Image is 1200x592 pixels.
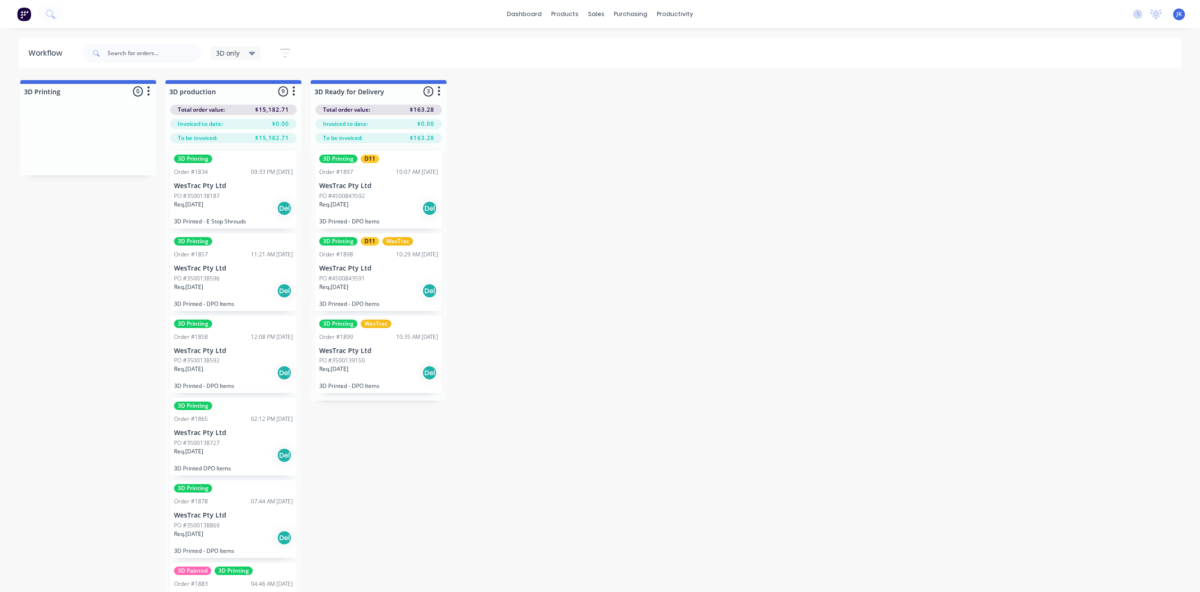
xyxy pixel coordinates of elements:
div: 3D Printing [174,237,212,246]
span: $0.00 [272,120,289,128]
p: Req. [DATE] [319,283,348,291]
p: Req. [DATE] [174,447,203,456]
p: Req. [DATE] [174,283,203,291]
p: WesTrac Pty Ltd [174,511,293,519]
div: 10:35 AM [DATE] [396,333,438,341]
span: 3D only [216,48,240,58]
p: Req. [DATE] [319,365,348,373]
p: WesTrac Pty Ltd [174,429,293,437]
div: 10:07 AM [DATE] [396,168,438,176]
span: $0.00 [417,120,434,128]
p: PO #3500138727 [174,439,220,447]
p: PO #4500843592 [319,192,365,200]
div: purchasing [609,7,652,21]
p: Req. [DATE] [174,200,203,209]
a: dashboard [502,7,546,21]
span: $163.28 [410,134,434,142]
div: 3D PrintingD11Order #189710:07 AM [DATE]WesTrac Pty LtdPO #4500843592Req.[DATE]Del3D Printed - DP... [315,151,442,229]
span: Total order value: [178,106,225,114]
div: Del [277,201,292,216]
span: To be invoiced: [178,134,217,142]
div: 3D Printing [174,320,212,328]
p: PO #3500139150 [319,356,365,365]
p: Req. [DATE] [174,530,203,538]
div: Order #1865 [174,415,208,423]
div: 3D PrintingOrder #186502:12 PM [DATE]WesTrac Pty LtdPO #3500138727Req.[DATE]Del3D Printed DPO Items [170,398,297,476]
p: 3D Printed - DPO Items [174,300,293,307]
div: 3D PrintingOrder #185711:21 AM [DATE]WesTrac Pty LtdPO #3500138596Req.[DATE]Del3D Printed - DPO I... [170,233,297,311]
p: WesTrac Pty Ltd [319,182,438,190]
div: 3D PrintingOrder #183409:33 PM [DATE]WesTrac Pty LtdPO #3500138187Req.[DATE]Del3D Printed - E Sto... [170,151,297,229]
div: Del [422,283,437,298]
div: Order #1899 [319,333,353,341]
span: $15,182.71 [255,106,289,114]
p: PO #3500138869 [174,521,220,530]
div: WesTrac [361,320,391,328]
div: Del [277,530,292,545]
p: PO #3500138596 [174,274,220,283]
div: 10:29 AM [DATE] [396,250,438,259]
div: Workflow [28,48,67,59]
div: 07:44 AM [DATE] [251,497,293,506]
div: Order #1858 [174,333,208,341]
div: 3D PrintingOrder #187807:44 AM [DATE]WesTrac Pty LtdPO #3500138869Req.[DATE]Del3D Printed - DPO I... [170,480,297,558]
div: 3D Printing [174,402,212,410]
div: 3D Printing [319,237,357,246]
span: Invoiced to date: [323,120,368,128]
p: WesTrac Pty Ltd [319,347,438,355]
p: 3D Printed DPO Items [174,465,293,472]
div: Order #1857 [174,250,208,259]
img: Factory [17,7,31,21]
div: 3D Printing [174,484,212,493]
div: Del [422,365,437,380]
span: Total order value: [323,106,370,114]
p: 3D Printed - E Stop Shrouds [174,218,293,225]
input: Search for orders... [108,44,201,63]
p: 3D Printed - DPO Items [319,300,438,307]
div: 11:21 AM [DATE] [251,250,293,259]
span: Invoiced to date: [178,120,223,128]
p: WesTrac Pty Ltd [174,182,293,190]
div: Order #1898 [319,250,353,259]
div: Del [277,448,292,463]
span: JK [1176,10,1182,18]
div: Order #1897 [319,168,353,176]
p: 3D Printed - DPO Items [174,382,293,389]
p: PO #4500843591 [319,274,365,283]
div: D11 [361,155,379,163]
div: Del [277,365,292,380]
div: Order #1878 [174,497,208,506]
div: 3D PrintingWesTracOrder #189910:35 AM [DATE]WesTrac Pty LtdPO #3500139150Req.[DATE]Del3D Printed ... [315,316,442,394]
p: WesTrac Pty Ltd [174,264,293,272]
p: 3D Printed - DPO Items [174,547,293,554]
div: Del [422,201,437,216]
div: productivity [652,7,698,21]
p: 3D Printed - DPO Items [319,382,438,389]
p: Req. [DATE] [319,200,348,209]
div: 02:12 PM [DATE] [251,415,293,423]
div: 3D Printing [174,155,212,163]
div: D11 [361,237,379,246]
div: 09:33 PM [DATE] [251,168,293,176]
div: sales [583,7,609,21]
div: 3D Printing [215,567,253,575]
div: 04:46 AM [DATE] [251,580,293,588]
div: 3D Painted [174,567,211,575]
div: 12:08 PM [DATE] [251,333,293,341]
div: 3D Printing [319,320,357,328]
div: Del [277,283,292,298]
div: Order #1834 [174,168,208,176]
div: 3D PrintingD11WesTracOrder #189810:29 AM [DATE]WesTrac Pty LtdPO #4500843591Req.[DATE]Del3D Print... [315,233,442,311]
span: $163.28 [410,106,434,114]
p: PO #3500138187 [174,192,220,200]
p: 3D Printed - DPO Items [319,218,438,225]
p: Req. [DATE] [174,365,203,373]
span: To be invoiced: [323,134,363,142]
div: products [546,7,583,21]
div: Order #1883 [174,580,208,588]
div: 3D PrintingOrder #185812:08 PM [DATE]WesTrac Pty LtdPO #3500138592Req.[DATE]Del3D Printed - DPO I... [170,316,297,394]
div: WesTrac [382,237,413,246]
span: $15,182.71 [255,134,289,142]
p: WesTrac Pty Ltd [319,264,438,272]
p: PO #3500138592 [174,356,220,365]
